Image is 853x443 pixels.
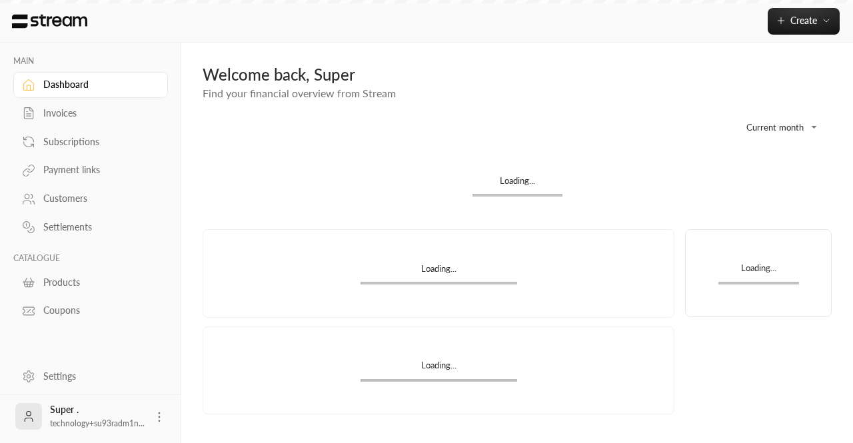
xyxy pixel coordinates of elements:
a: Coupons [13,298,168,324]
div: Welcome back, Super [203,64,832,85]
div: Subscriptions [43,135,151,149]
span: technology+su93radm1n... [50,418,145,428]
div: Loading... [472,175,562,194]
a: Subscriptions [13,129,168,155]
a: Payment links [13,157,168,183]
div: Dashboard [43,78,151,91]
span: Find your financial overview from Stream [203,87,396,99]
div: Current month [725,110,825,145]
span: Create [790,15,817,26]
div: Settlements [43,221,151,234]
a: Customers [13,186,168,212]
div: Products [43,276,151,289]
a: Dashboard [13,72,168,98]
a: Invoices [13,101,168,127]
div: Loading... [361,262,517,282]
div: Invoices [43,107,151,120]
div: Customers [43,192,151,205]
p: MAIN [13,56,168,67]
div: Payment links [43,163,151,177]
img: Logo [11,14,89,29]
a: Settlements [13,215,168,240]
div: Settings [43,370,151,383]
div: Coupons [43,304,151,317]
p: CATALOGUE [13,253,168,264]
div: Super . [50,403,145,430]
button: Create [768,8,840,35]
div: Loading... [361,359,517,378]
a: Settings [13,363,168,389]
a: Products [13,269,168,295]
div: Loading... [718,262,799,281]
